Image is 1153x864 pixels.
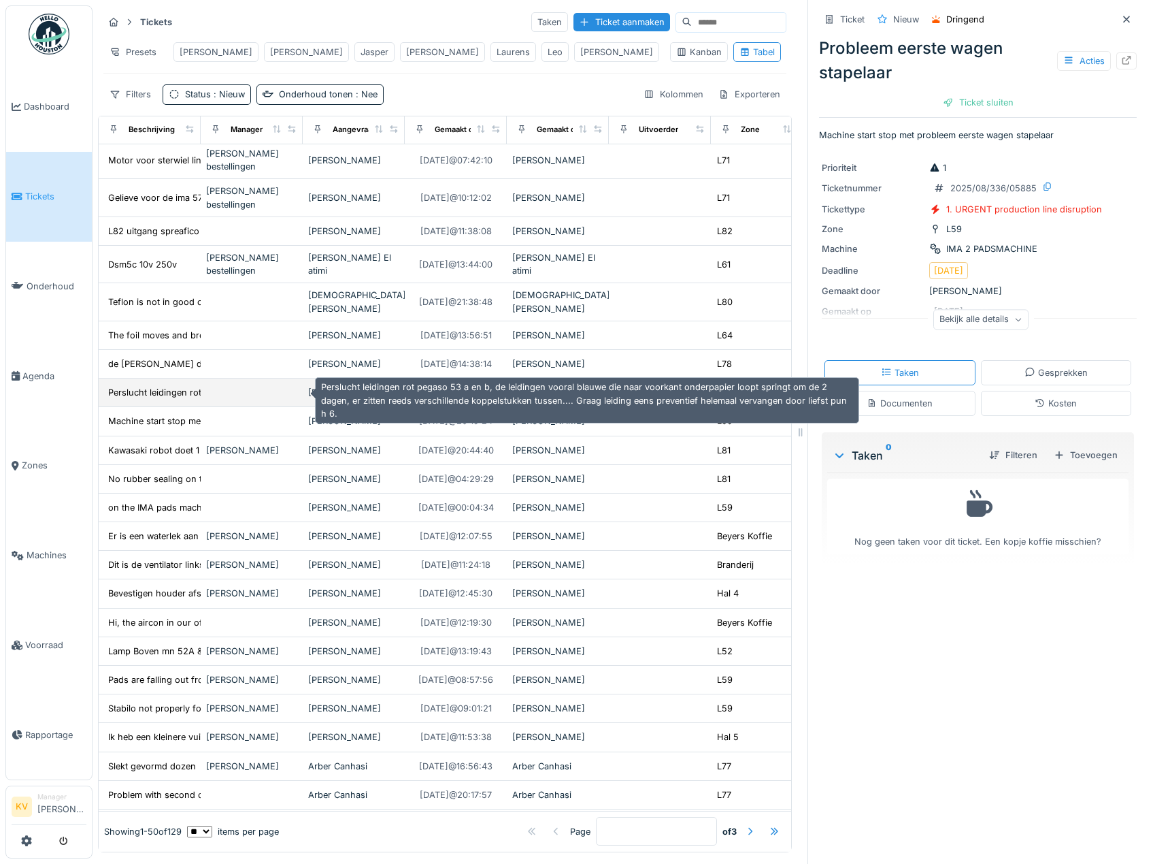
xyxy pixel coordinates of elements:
[108,702,308,715] div: Stabilo not properly formed in the middle secti...
[717,444,731,457] div: L81
[739,46,775,59] div: Tabel
[419,587,492,600] div: [DATE] @ 12:45:30
[206,731,297,743] div: [PERSON_NAME]
[6,62,92,152] a: Dashboard
[206,558,297,571] div: [PERSON_NAME]
[308,558,399,571] div: [PERSON_NAME]
[512,225,603,238] div: [PERSON_NAME]
[103,84,157,104] div: Filters
[512,760,603,773] div: Arber Canhasi
[676,46,722,59] div: Kanban
[833,447,978,464] div: Taken
[717,558,754,571] div: Branderij
[206,673,297,686] div: [PERSON_NAME]
[531,12,568,32] div: Taken
[6,601,92,690] a: Voorraad
[108,558,293,571] div: Dit is de ventilator links achter in de hoek. ...
[308,154,399,167] div: [PERSON_NAME]
[512,587,603,600] div: [PERSON_NAME]
[129,124,175,135] div: Beschrijving
[512,473,603,485] div: [PERSON_NAME]
[308,225,399,238] div: [PERSON_NAME]
[108,645,337,658] div: Lamp Boven mn 52A & 2 lampen boven MN 58 zijn d...
[819,129,1137,142] p: Machine start stop met probleem eerste wagen stapelaar
[108,154,281,167] div: Motor voor sterwiel links hoog, dringend.
[108,191,312,204] div: Gelieve voor de ima 577 = sterwiel links hoog o...
[886,447,892,464] sup: 0
[420,530,492,543] div: [DATE] @ 12:07:55
[6,511,92,601] a: Machines
[580,46,653,59] div: [PERSON_NAME]
[435,124,478,135] div: Gemaakt op
[206,147,297,173] div: [PERSON_NAME] bestellingen
[308,251,399,277] div: [PERSON_NAME] El atimi
[108,295,306,308] div: Teflon is not in good condition in one part of ...
[717,788,731,801] div: L77
[308,760,399,773] div: Arber Canhasi
[108,386,310,399] div: Perslucht leidingen rot pegaso 53 a en b, de le...
[108,760,196,773] div: Slekt gevormd dozen
[548,46,563,59] div: Leo
[108,587,320,600] div: Bevestigen houder afstandsbediening verrijdbare...
[717,329,733,342] div: L64
[206,251,297,277] div: [PERSON_NAME] bestellingen
[1024,366,1088,379] div: Gesprekken
[512,673,603,686] div: [PERSON_NAME]
[206,530,297,543] div: [PERSON_NAME]
[822,285,1134,298] div: [PERSON_NAME]
[206,760,297,773] div: [PERSON_NAME]
[308,386,399,399] div: [PERSON_NAME]
[180,46,252,59] div: [PERSON_NAME]
[108,329,310,342] div: The foil moves and breaks a lot. Also the lengt...
[6,421,92,511] a: Zones
[1057,51,1111,71] div: Acties
[419,760,492,773] div: [DATE] @ 16:56:43
[717,295,733,308] div: L80
[570,825,590,838] div: Page
[512,558,603,571] div: [PERSON_NAME]
[512,616,603,629] div: [PERSON_NAME]
[420,645,492,658] div: [DATE] @ 13:19:43
[6,242,92,332] a: Onderhoud
[308,702,399,715] div: [PERSON_NAME]
[361,46,388,59] div: Jasper
[308,645,399,658] div: [PERSON_NAME]
[573,13,670,31] div: Ticket aanmaken
[308,357,399,370] div: [PERSON_NAME]
[946,13,984,26] div: Dringend
[717,258,731,271] div: L61
[103,42,163,62] div: Presets
[22,459,86,472] span: Zones
[37,792,86,802] div: Manager
[420,731,492,743] div: [DATE] @ 11:53:38
[308,530,399,543] div: [PERSON_NAME]
[722,825,737,838] strong: of 3
[420,225,492,238] div: [DATE] @ 11:38:08
[315,377,859,423] div: Perslucht leidingen rot pegaso 53 a en b, de leidingen vooral blauwe die naar voorkant onderpapie...
[185,88,245,101] div: Status
[308,289,399,315] div: [DEMOGRAPHIC_DATA][PERSON_NAME]
[512,444,603,457] div: [PERSON_NAME]
[717,225,733,238] div: L82
[308,444,399,457] div: [PERSON_NAME]
[37,792,86,821] li: [PERSON_NAME]
[6,331,92,421] a: Agenda
[984,446,1043,464] div: Filteren
[419,295,492,308] div: [DATE] @ 21:38:48
[308,673,399,686] div: [PERSON_NAME]
[822,264,924,277] div: Deadline
[6,152,92,242] a: Tickets
[717,760,731,773] div: L77
[419,258,492,271] div: [DATE] @ 13:44:00
[308,415,399,428] div: [PERSON_NAME]
[108,415,321,428] div: Machine start stop met probleem eerste wagen st...
[867,397,933,410] div: Documenten
[512,702,603,715] div: [PERSON_NAME]
[420,788,492,801] div: [DATE] @ 20:17:57
[104,825,182,838] div: Showing 1 - 50 of 129
[933,310,1029,330] div: Bekijk alle details
[353,89,378,99] span: : Nee
[1048,446,1123,464] div: Toevoegen
[333,124,401,135] div: Aangevraagd door
[512,501,603,514] div: [PERSON_NAME]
